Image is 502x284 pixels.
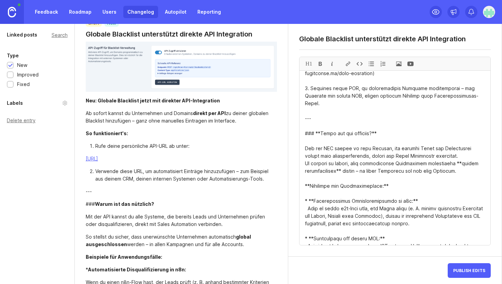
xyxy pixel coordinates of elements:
[86,29,252,39] a: Globale Blacklist unterstützt direkte API Integration
[86,254,162,260] div: Beispiele für Anwendungsfälle:
[483,6,495,18] img: Otto Lang
[86,188,277,195] div: ---
[299,71,490,245] textarea: ![Loremipsu DOL](sitam://conse-adipis.el/seddoe/86480te5i44u0la1e105do4674m407a5.eni) **Adm: Veni...
[17,61,27,69] div: New
[52,33,68,37] div: Search
[7,52,19,60] div: Type
[123,6,158,18] a: Changelog
[193,110,226,116] div: direkt per API
[86,234,252,247] div: global ausgeschlossen
[31,6,62,18] a: Feedback
[7,118,68,123] div: Delete entry
[7,31,37,39] div: Linked posts
[303,57,315,70] div: H1
[86,42,277,92] img: Blacklist API
[453,268,485,273] span: Publish Edits
[95,168,277,183] li: Verwende diese URL, um automatisiert Einträge hinzuzufügen – zum Beispiel aus deinem CRM, deinen ...
[86,98,220,103] div: Neu: Globale Blacklist jetzt mit direkter API-Integration
[88,267,186,272] div: Automatisierte Disqualifizierung in n8n:
[65,6,96,18] a: Roadmap
[17,71,39,79] div: Improved
[86,200,277,208] div: ###
[17,81,30,88] div: Fixed
[86,213,277,228] div: Mit der API kannst du alle Systeme, die bereits Leads und Unternehmen prüfen oder disqualifiziere...
[86,110,277,125] div: Ab sofort kannst du Unternehmen und Domains zu deiner globalen Blacklist hinzufügen – ganz ohne m...
[8,7,16,17] img: Canny Home
[299,35,491,43] textarea: Globale Blacklist unterstützt direkte API Integration
[193,6,225,18] a: Reporting
[86,130,128,136] div: So funktioniert's:
[95,201,154,207] div: Warum ist das nützlich?
[86,233,277,248] div: So stellst du sicher, dass unerwünschte Unternehmen automatisch werden – in allen Kampagnen und f...
[161,6,191,18] a: Autopilot
[98,6,121,18] a: Users
[86,156,98,161] a: [URL]
[448,263,491,278] button: Publish Edits
[95,142,277,150] li: Rufe deine persönliche API-URL ab unter:
[7,99,23,107] div: Labels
